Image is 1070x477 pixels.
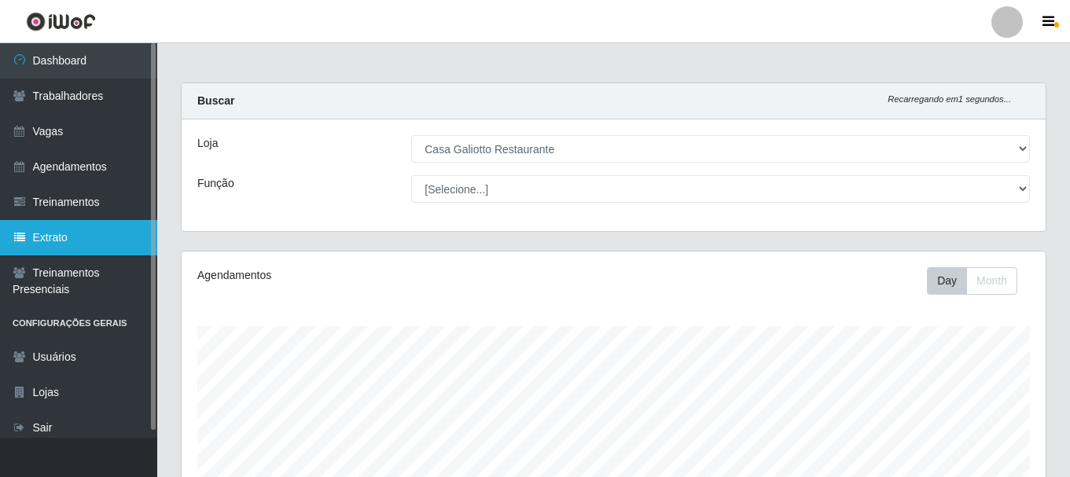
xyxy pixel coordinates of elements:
label: Loja [197,135,218,152]
strong: Buscar [197,94,234,107]
i: Recarregando em 1 segundos... [888,94,1011,104]
div: Toolbar with button groups [927,267,1030,295]
div: Agendamentos [197,267,531,284]
img: CoreUI Logo [26,12,96,31]
button: Month [966,267,1017,295]
div: First group [927,267,1017,295]
button: Day [927,267,967,295]
label: Função [197,175,234,192]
